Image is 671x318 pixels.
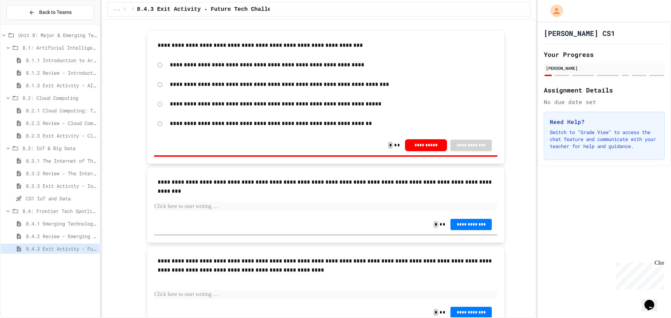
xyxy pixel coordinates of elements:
[18,31,97,39] span: Unit 8: Major & Emerging Technologies
[39,9,72,16] span: Back to Teams
[3,3,48,44] div: Chat with us now!Close
[26,220,97,227] span: 8.4.1 Emerging Technologies: Shaping Our Digital Future
[22,94,97,102] span: 8.2: Cloud Computing
[22,145,97,152] span: 8.3: IoT & Big Data
[26,132,97,139] span: 8.2.3 Exit Activity - Cloud Service Detective
[26,57,97,64] span: 8.1.1 Introduction to Artificial Intelligence
[544,50,665,59] h2: Your Progress
[26,170,97,177] span: 8.3.2 Review - The Internet of Things and Big Data
[26,245,97,252] span: 8.4.3 Exit Activity - Future Tech Challenge
[544,98,665,106] div: No due date set
[26,182,97,190] span: 8.3.3 Exit Activity - IoT Data Detective Challenge
[26,195,97,202] span: CS1 IoT and Data
[26,232,97,240] span: 8.4.2 Review - Emerging Technologies: Shaping Our Digital Future
[550,118,659,126] h3: Need Help?
[613,260,664,289] iframe: chat widget
[26,119,97,127] span: 8.2.2 Review - Cloud Computing
[22,207,97,215] span: 8.4: Frontier Tech Spotlight
[123,7,126,12] span: /
[546,65,663,71] div: [PERSON_NAME]
[543,3,565,19] div: My Account
[26,69,97,76] span: 8.1.2 Review - Introduction to Artificial Intelligence
[26,157,97,164] span: 8.3.1 The Internet of Things and Big Data: Our Connected Digital World
[544,85,665,95] h2: Assignment Details
[26,82,97,89] span: 8.1.3 Exit Activity - AI Detective
[132,7,134,12] span: /
[550,129,659,150] p: Switch to "Grade View" to access the chat feature and communicate with your teacher for help and ...
[642,290,664,311] iframe: chat widget
[22,44,97,51] span: 8.1: Artificial Intelligence Basics
[113,7,121,12] span: ...
[137,5,281,14] span: 8.4.3 Exit Activity - Future Tech Challenge
[26,107,97,114] span: 8.2.1 Cloud Computing: Transforming the Digital World
[544,28,615,38] h1: [PERSON_NAME] CS1
[6,5,94,20] button: Back to Teams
